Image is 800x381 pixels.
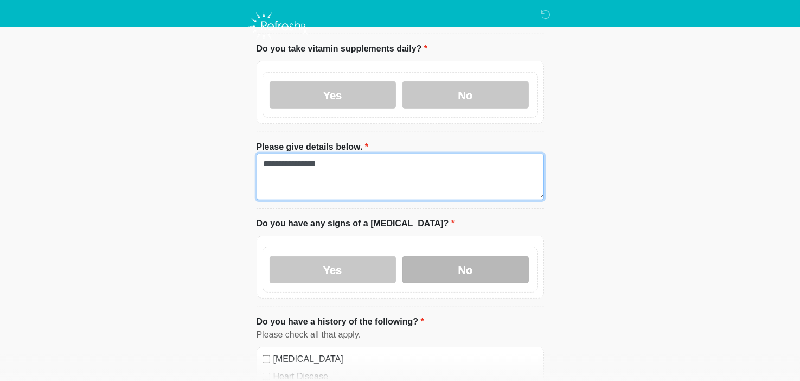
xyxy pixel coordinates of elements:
[257,217,455,230] label: Do you have any signs of a [MEDICAL_DATA]?
[263,355,270,363] input: [MEDICAL_DATA]
[402,81,529,109] label: No
[263,373,270,380] input: Heart Disease
[273,353,538,366] label: [MEDICAL_DATA]
[246,8,311,44] img: Refresh RX Logo
[402,256,529,283] label: No
[257,315,424,328] label: Do you have a history of the following?
[257,141,369,154] label: Please give details below.
[270,81,396,109] label: Yes
[270,256,396,283] label: Yes
[257,328,544,341] div: Please check all that apply.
